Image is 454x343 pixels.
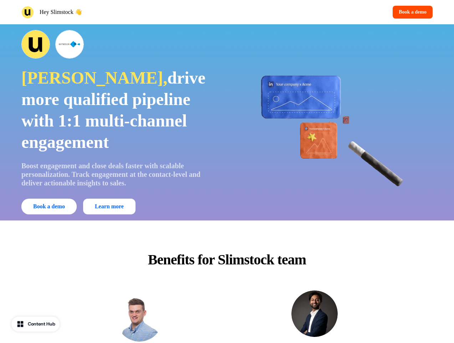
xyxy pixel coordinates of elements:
[83,199,136,214] a: Learn more
[40,8,82,16] p: Hey Slimstock 👋
[393,6,433,19] button: Book a demo
[21,199,77,214] button: Book a demo
[11,317,60,332] button: Content Hub
[28,320,55,328] div: Content Hub
[129,249,325,270] p: Benefits for Slimstock team
[21,161,217,187] p: Boost engagement and close deals faster with scalable personalization. Track engagement at the co...
[21,68,167,87] span: [PERSON_NAME],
